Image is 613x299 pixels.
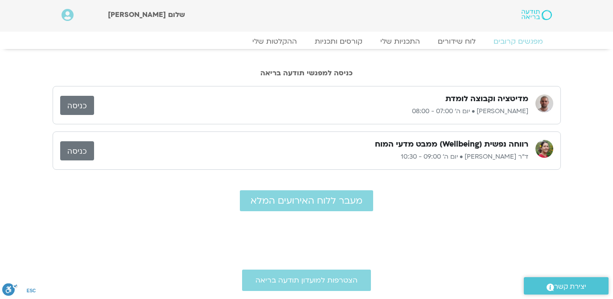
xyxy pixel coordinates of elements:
[429,37,485,46] a: לוח שידורים
[445,94,528,104] h3: מדיטציה וקבוצה לומדת
[255,276,358,284] span: הצטרפות למועדון תודעה בריאה
[251,196,362,206] span: מעבר ללוח האירועים המלא
[60,96,94,115] a: כניסה
[240,190,373,211] a: מעבר ללוח האירועים המלא
[243,37,306,46] a: ההקלטות שלי
[60,141,94,160] a: כניסה
[62,37,552,46] nav: Menu
[554,281,586,293] span: יצירת קשר
[524,277,609,295] a: יצירת קשר
[485,37,552,46] a: מפגשים קרובים
[306,37,371,46] a: קורסים ותכניות
[371,37,429,46] a: התכניות שלי
[535,140,553,158] img: ד"ר נועה אלבלדה
[375,139,528,150] h3: רווחה נפשית (Wellbeing) ממבט מדעי המוח
[53,69,561,77] h2: כניסה למפגשי תודעה בריאה
[94,152,528,162] p: ד"ר [PERSON_NAME] • יום ה׳ 09:00 - 10:30
[535,94,553,112] img: דקל קנטי
[108,10,185,20] span: שלום [PERSON_NAME]
[242,270,371,291] a: הצטרפות למועדון תודעה בריאה
[94,106,528,117] p: [PERSON_NAME] • יום ה׳ 07:00 - 08:00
